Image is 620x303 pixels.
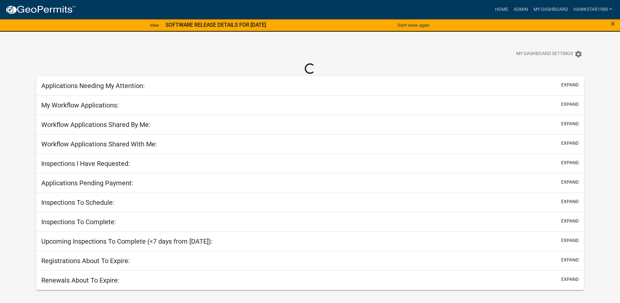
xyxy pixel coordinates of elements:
button: expand [561,257,579,263]
h5: Renewals About To Expire: [41,276,119,284]
h5: Inspections To Schedule: [41,198,114,206]
button: expand [561,159,579,166]
button: expand [561,198,579,205]
strong: SOFTWARE RELEASE DETAILS FOR [DATE] [166,22,266,28]
h5: Applications Needing My Attention: [41,82,145,90]
button: Don't show again [395,20,432,31]
button: expand [561,101,579,108]
h5: Inspections I Have Requested: [41,160,130,167]
h5: Workflow Applications Shared By Me: [41,121,150,129]
i: settings [574,50,582,58]
h5: My Workflow Applications: [41,101,119,109]
button: expand [561,120,579,127]
h5: Inspections To Complete: [41,218,116,226]
button: Close [611,20,615,28]
button: expand [561,237,579,244]
button: expand [561,276,579,283]
a: Hawkstar1980 [571,3,615,16]
h5: Applications Pending Payment: [41,179,133,187]
a: View [147,20,162,31]
button: expand [561,218,579,225]
h5: Workflow Applications Shared With Me: [41,140,157,148]
button: expand [561,81,579,88]
a: Home [492,3,511,16]
a: Admin [511,3,531,16]
span: × [611,19,615,28]
h5: Upcoming Inspections To Complete (<7 days from [DATE]): [41,237,213,245]
span: My Dashboard Settings [516,50,573,58]
h5: Registrations About To Expire: [41,257,130,265]
button: expand [561,140,579,147]
button: My Dashboard Settingssettings [511,47,588,60]
a: My Dashboard [531,3,571,16]
button: expand [561,179,579,186]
